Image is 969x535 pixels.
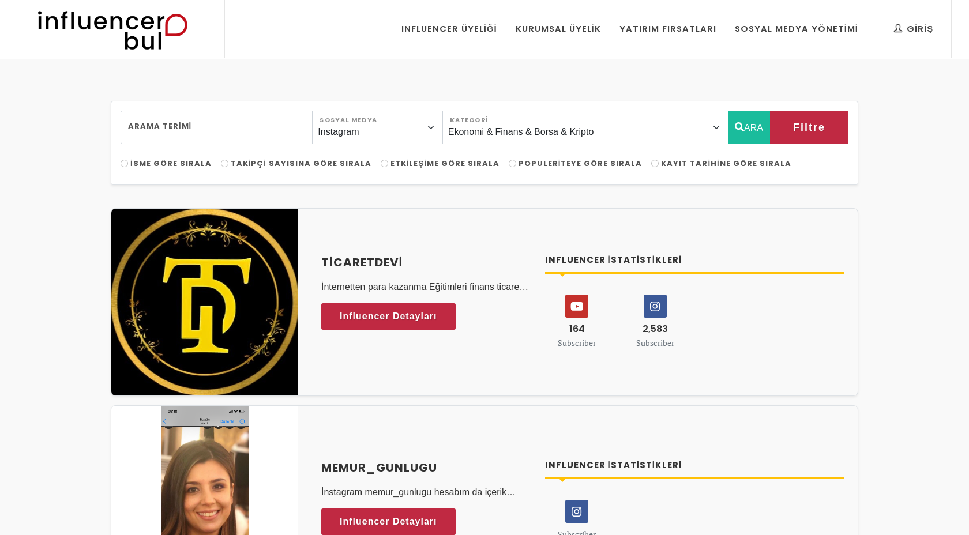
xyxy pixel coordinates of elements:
span: Takipçi Sayısına Göre Sırala [231,158,371,169]
span: Influencer Detayları [340,513,437,530]
span: Etkileşime Göre Sırala [390,158,499,169]
span: Populeriteye Göre Sırala [519,158,643,169]
button: Filtre [770,111,848,144]
a: Influencer Detayları [321,508,456,535]
a: memur_gunlugu [321,459,531,476]
h4: Influencer İstatistikleri [545,459,844,472]
h4: Influencer İstatistikleri [545,254,844,267]
a: Ticaretdevi [321,254,531,271]
small: Subscriber [558,337,596,348]
div: Yatırım Fırsatları [619,22,716,35]
button: ARA [728,111,770,144]
div: Giriş [894,22,933,35]
span: Influencer Detayları [340,308,437,325]
small: Subscriber [636,337,674,348]
span: İsme Göre Sırala [130,158,212,169]
span: 2,583 [643,322,668,336]
input: Etkileşime Göre Sırala [381,160,388,167]
a: Influencer Detayları [321,303,456,330]
div: Influencer Üyeliği [401,22,497,35]
input: Search.. [121,111,313,144]
p: İnternetten para kazanma Eğitimleri finans ticaret bilgisi para stratejisi Eğitimleri veriyorum [321,280,531,294]
div: Sosyal Medya Yönetimi [735,22,858,35]
span: Filtre [793,118,825,137]
input: Kayıt Tarihine Göre Sırala [651,160,659,167]
p: İnstagram memur_gunlugu hesabım da içerik üreticisiyim ve telegram kanal sahibiyim finans/ ekonom... [321,485,531,499]
span: 164 [569,322,585,336]
span: Kayıt Tarihine Göre Sırala [661,158,791,169]
input: Populeriteye Göre Sırala [509,160,516,167]
input: Takipçi Sayısına Göre Sırala [221,160,228,167]
input: İsme Göre Sırala [121,160,128,167]
div: Kurumsal Üyelik [516,22,601,35]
